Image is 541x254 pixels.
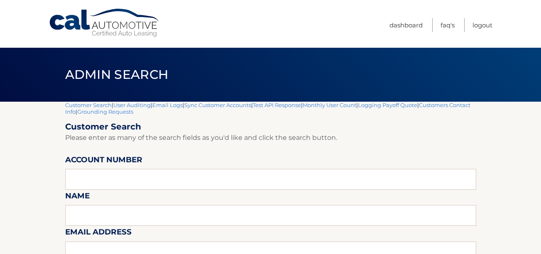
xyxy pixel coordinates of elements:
span: Admin Search [65,67,169,82]
p: Please enter as many of the search fields as you'd like and click the search button. [65,132,476,144]
a: Dashboard [389,18,423,32]
label: Name [65,190,90,205]
a: Test API Response [253,102,301,108]
a: FAQ's [441,18,455,32]
h2: Customer Search [65,122,476,132]
a: Email Logs [152,102,183,108]
a: Logout [472,18,492,32]
a: Logging Payoff Quote [358,102,417,108]
a: Sync Customer Accounts [184,102,251,108]
a: Customers Contact Info [65,102,470,115]
label: Account Number [65,154,142,169]
label: Email Address [65,226,132,241]
a: Monthly User Count [303,102,356,108]
a: Grounding Requests [77,108,133,115]
a: User Auditing [113,102,151,108]
a: Cal Automotive [49,8,161,38]
a: Customer Search [65,102,112,108]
